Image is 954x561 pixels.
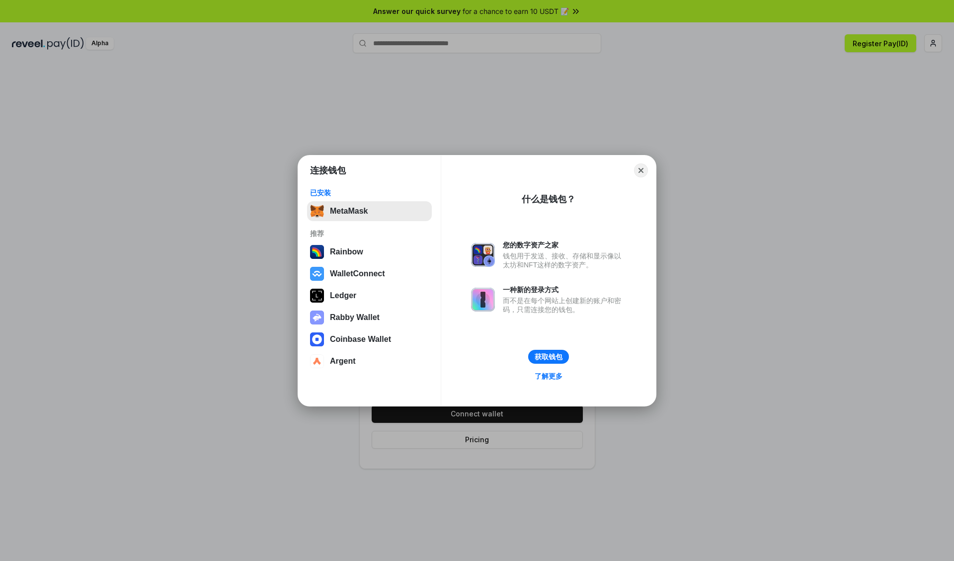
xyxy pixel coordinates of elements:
[471,243,495,267] img: svg+xml,%3Csvg%20xmlns%3D%22http%3A%2F%2Fwww.w3.org%2F2000%2Fsvg%22%20fill%3D%22none%22%20viewBox...
[535,372,562,381] div: 了解更多
[310,245,324,259] img: svg+xml,%3Csvg%20width%3D%22120%22%20height%3D%22120%22%20viewBox%3D%220%200%20120%20120%22%20fil...
[310,354,324,368] img: svg+xml,%3Csvg%20width%3D%2228%22%20height%3D%2228%22%20viewBox%3D%220%200%2028%2028%22%20fill%3D...
[330,357,356,366] div: Argent
[522,193,575,205] div: 什么是钱包？
[503,285,626,294] div: 一种新的登录方式
[330,247,363,256] div: Rainbow
[535,352,562,361] div: 获取钱包
[307,201,432,221] button: MetaMask
[330,291,356,300] div: Ledger
[307,264,432,284] button: WalletConnect
[310,229,429,238] div: 推荐
[529,370,568,383] a: 了解更多
[330,269,385,278] div: WalletConnect
[307,329,432,349] button: Coinbase Wallet
[634,163,648,177] button: Close
[471,288,495,312] img: svg+xml,%3Csvg%20xmlns%3D%22http%3A%2F%2Fwww.w3.org%2F2000%2Fsvg%22%20fill%3D%22none%22%20viewBox...
[307,242,432,262] button: Rainbow
[310,164,346,176] h1: 连接钱包
[310,267,324,281] img: svg+xml,%3Csvg%20width%3D%2228%22%20height%3D%2228%22%20viewBox%3D%220%200%2028%2028%22%20fill%3D...
[307,286,432,306] button: Ledger
[310,332,324,346] img: svg+xml,%3Csvg%20width%3D%2228%22%20height%3D%2228%22%20viewBox%3D%220%200%2028%2028%22%20fill%3D...
[310,204,324,218] img: svg+xml,%3Csvg%20fill%3D%22none%22%20height%3D%2233%22%20viewBox%3D%220%200%2035%2033%22%20width%...
[503,296,626,314] div: 而不是在每个网站上创建新的账户和密码，只需连接您的钱包。
[503,240,626,249] div: 您的数字资产之家
[330,207,368,216] div: MetaMask
[310,289,324,303] img: svg+xml,%3Csvg%20xmlns%3D%22http%3A%2F%2Fwww.w3.org%2F2000%2Fsvg%22%20width%3D%2228%22%20height%3...
[528,350,569,364] button: 获取钱包
[310,311,324,324] img: svg+xml,%3Csvg%20xmlns%3D%22http%3A%2F%2Fwww.w3.org%2F2000%2Fsvg%22%20fill%3D%22none%22%20viewBox...
[330,335,391,344] div: Coinbase Wallet
[307,308,432,327] button: Rabby Wallet
[310,188,429,197] div: 已安装
[330,313,380,322] div: Rabby Wallet
[307,351,432,371] button: Argent
[503,251,626,269] div: 钱包用于发送、接收、存储和显示像以太坊和NFT这样的数字资产。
